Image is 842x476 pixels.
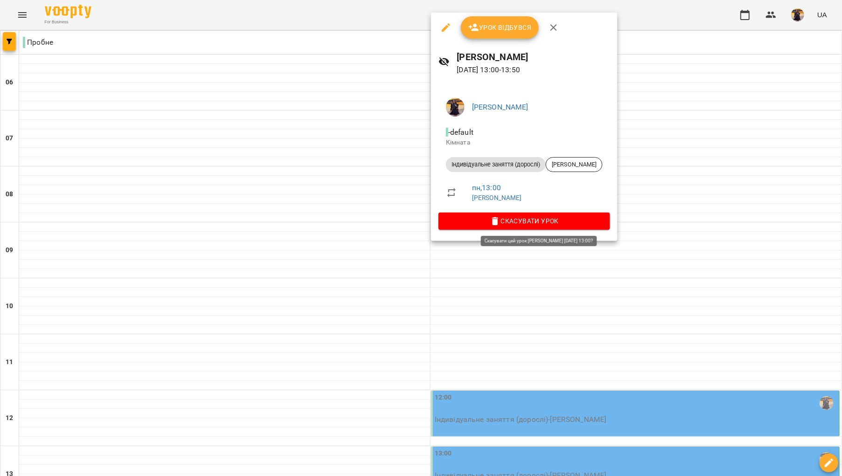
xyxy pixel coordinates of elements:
[472,103,528,111] a: [PERSON_NAME]
[446,98,465,117] img: d9e4fe055f4d09e87b22b86a2758fb91.jpg
[446,138,602,147] p: Кімната
[457,64,610,76] p: [DATE] 13:00 - 13:50
[468,22,532,33] span: Урок відбувся
[438,213,610,229] button: Скасувати Урок
[472,183,501,192] a: пн , 13:00
[472,194,522,201] a: [PERSON_NAME]
[546,157,602,172] div: [PERSON_NAME]
[446,160,546,169] span: Індивідуальне заняття (дорослі)
[446,128,475,137] span: - default
[461,16,539,39] button: Урок відбувся
[457,50,610,64] h6: [PERSON_NAME]
[446,215,602,227] span: Скасувати Урок
[546,160,602,169] span: [PERSON_NAME]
